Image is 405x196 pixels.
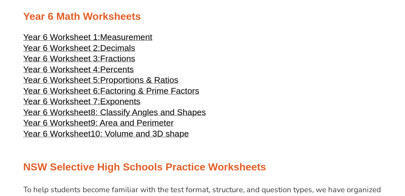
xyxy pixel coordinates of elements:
span: Year 6 Worksheet 4: [23,65,100,74]
span: 9: Area and Perimeter [91,118,174,128]
a: Year 6 Worksheet9: Area and Perimeter [23,121,174,127]
span: Percents [100,65,134,74]
a: Year 6 Worksheet 3:Fractions [23,57,135,63]
a: Year 6 Worksheet10: Volume and 3D shape [23,132,189,138]
span: 10: Volume and 3D shape [91,129,189,138]
a: Year 6 Worksheet 7:Exponents [23,99,141,106]
span: Decimals [100,43,135,53]
span: Year 6 Worksheet 7: [23,97,100,106]
span: 8: Classify Angles and Shapes [91,107,206,117]
a: Year 6 Worksheet 4:Percents [23,67,134,74]
span: Year 6 Worksheet [23,129,91,138]
span: Year 6 Worksheet [23,107,91,117]
span: Measurement [100,32,152,42]
span: Exponents [100,97,141,106]
a: Year 6 Worksheet 5:Proportions & Ratios [23,78,179,84]
span: Proportions & Ratios [100,75,178,85]
a: Year 6 Worksheet 1:Measurement [23,35,152,42]
span: Year 6 Worksheet 5: [23,75,100,85]
span: Year 6 Worksheet 2: [23,43,100,53]
a: Year 6 Worksheet 2:Decimals [23,46,135,52]
h2: NSW Selective High Schools Practice Worksheets [23,161,382,174]
a: Year 6 Worksheet8: Classify Angles and Shapes [23,110,206,117]
h2: Year 6 Math Worksheets [23,10,382,23]
span: Year 6 Worksheet 6: [23,86,100,96]
span: Year 6 Worksheet 1: [23,32,100,42]
span: Year 6 Worksheet 3: [23,54,100,63]
iframe: Chat Widget [298,124,405,196]
a: Year 6 Worksheet 6:Factoring & Prime Factors [23,89,199,95]
span: Year 6 Worksheet [23,118,91,128]
span: Factoring & Prime Factors [100,86,199,96]
span: Fractions [100,54,135,63]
